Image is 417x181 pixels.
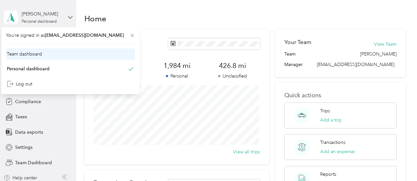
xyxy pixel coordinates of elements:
p: Trips [320,107,330,114]
h1: Home [84,15,106,22]
button: Add an expense [320,148,355,155]
div: [PERSON_NAME] [22,11,63,17]
button: Add a trip [320,117,341,124]
p: Reports [320,171,336,178]
div: Personal dashboard [22,20,57,24]
span: [EMAIL_ADDRESS][DOMAIN_NAME] [45,33,124,38]
span: Settings [15,144,33,151]
button: View Team [374,41,397,48]
h2: Your Team [284,38,311,46]
div: Log out [7,80,32,87]
span: Compliance [15,98,41,105]
span: You’re signed in as [6,32,135,39]
p: Transactions [320,139,345,146]
span: Team Dashboard [15,159,52,166]
div: Team dashboard [7,51,42,57]
p: Quick actions [284,92,397,99]
span: [EMAIL_ADDRESS][DOMAIN_NAME] [317,62,394,67]
span: Manager [284,61,303,68]
iframe: Everlance-gr Chat Button Frame [380,144,417,181]
span: Team [284,51,296,57]
span: Taxes [15,113,27,120]
span: Data exports [15,129,43,136]
span: 1,984 mi [149,61,205,70]
p: Unclassified [205,73,260,79]
span: 426.8 mi [205,61,260,70]
button: View all trips [233,148,260,155]
div: Personal dashboard [7,65,50,72]
span: [PERSON_NAME] [360,51,397,57]
p: Personal [149,73,205,79]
